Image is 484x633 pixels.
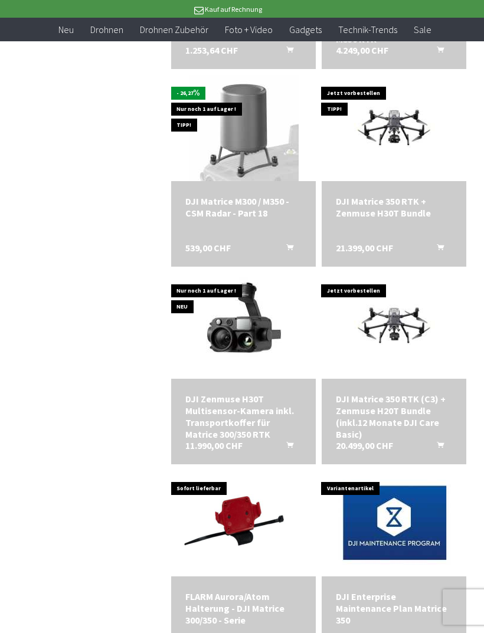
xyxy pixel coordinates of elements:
[322,83,466,173] img: DJI Matrice 350 RTK + Zenmuse H30T Bundle
[336,440,393,451] span: 20.499,00 CHF
[338,24,397,35] span: Technik-Trends
[90,24,123,35] span: Drohnen
[173,273,315,379] img: DJI Zenmuse H30T Multisensor-Kamera inkl. Transportkoffer für Matrice 300/350 RTK
[281,18,330,42] a: Gadgets
[423,44,451,60] button: In den Warenkorb
[217,18,281,42] a: Foto + Video
[336,44,388,56] span: 4.249,00 CHF
[405,18,440,42] a: Sale
[185,393,302,440] a: DJI Zenmuse H30T Multisensor-Kamera inkl. Transportkoffer für Matrice 300/350 RTK 11.990,00 CHF I...
[423,440,451,455] button: In den Warenkorb
[272,440,300,455] button: In den Warenkorb
[185,591,302,626] a: FLARM Aurora/Atom Halterung - DJI Matrice 300/350 - Serie 69,90 CHF In den Warenkorb
[185,195,302,219] div: DJI Matrice M300 / M350 - CSM Radar - Part 18
[185,591,302,626] div: FLARM Aurora/Atom Halterung - DJI Matrice 300/350 - Serie
[272,242,300,257] button: In den Warenkorb
[336,591,452,626] a: DJI Enterprise Maintenance Plan Matrice 350 417,00 CHF
[185,44,238,56] span: 1.253,64 CHF
[185,195,302,219] a: DJI Matrice M300 / M350 - CSM Radar - Part 18 539,00 CHF In den Warenkorb
[180,470,308,576] img: FLARM Aurora/Atom Halterung - DJI Matrice 300/350 - Serie
[336,591,452,626] div: DJI Enterprise Maintenance Plan Matrice 350
[289,24,322,35] span: Gadgets
[330,18,405,42] a: Technik-Trends
[185,242,231,254] span: 539,00 CHF
[322,280,466,371] img: DJI Matrice 350 RTK (C3) + Zenmuse H20T Bundle (inkl.12 Monate DJI Care Basic)
[58,24,74,35] span: Neu
[336,195,452,219] div: DJI Matrice 350 RTK + Zenmuse H30T Bundle
[185,393,302,440] div: DJI Zenmuse H30T Multisensor-Kamera inkl. Transportkoffer für Matrice 300/350 RTK
[50,18,82,42] a: Neu
[272,44,300,60] button: In den Warenkorb
[414,24,431,35] span: Sale
[225,24,273,35] span: Foto + Video
[336,195,452,219] a: DJI Matrice 350 RTK + Zenmuse H30T Bundle 21.399,00 CHF In den Warenkorb
[82,18,132,42] a: Drohnen
[323,470,465,576] img: DJI Enterprise Maintenance Plan Matrice 350
[189,75,299,181] img: DJI Matrice M300 / M350 - CSM Radar - Part 18
[336,242,393,254] span: 21.399,00 CHF
[185,440,243,451] span: 11.990,00 CHF
[336,393,452,440] a: DJI Matrice 350 RTK (C3) + Zenmuse H20T Bundle (inkl.12 Monate DJI Care Basic) 20.499,00 CHF In d...
[140,24,208,35] span: Drohnen Zubehör
[132,18,217,42] a: Drohnen Zubehör
[336,393,452,440] div: DJI Matrice 350 RTK (C3) + Zenmuse H20T Bundle (inkl.12 Monate DJI Care Basic)
[423,242,451,257] button: In den Warenkorb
